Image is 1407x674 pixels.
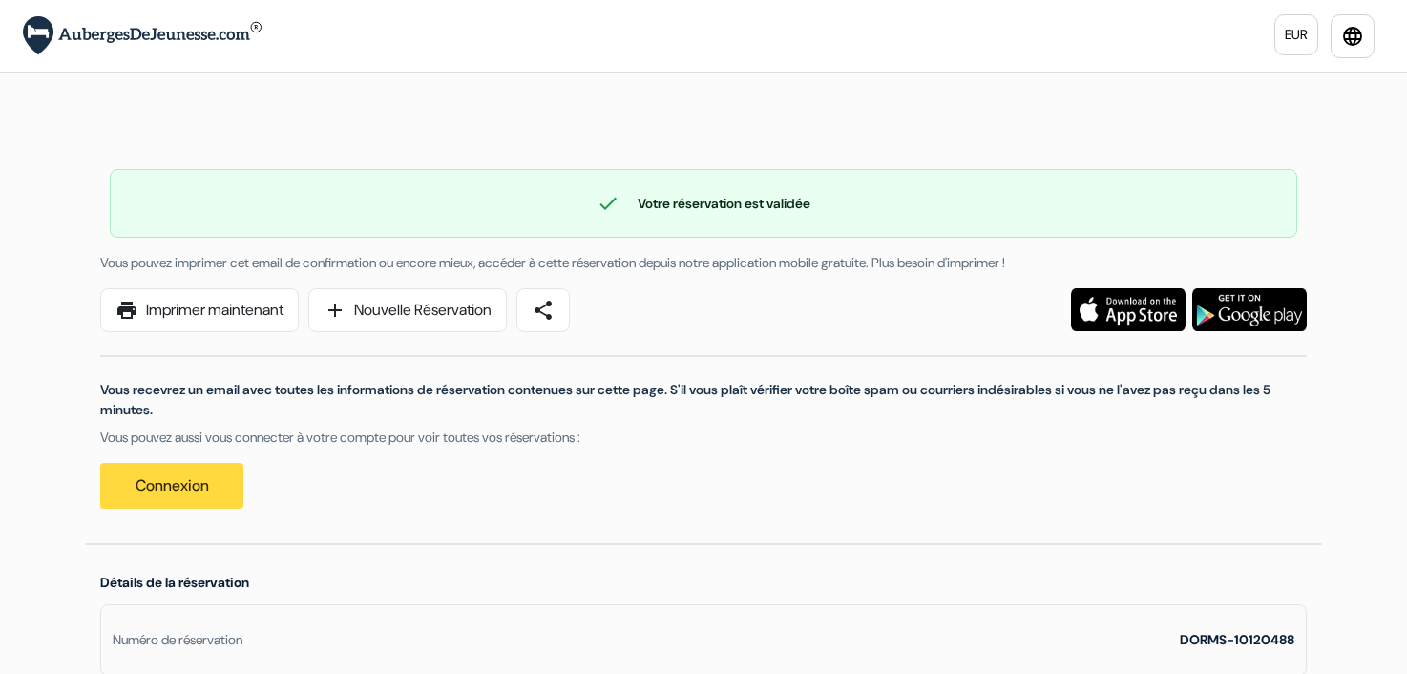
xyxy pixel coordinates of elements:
[113,630,242,650] div: Numéro de réservation
[23,16,262,55] img: AubergesDeJeunesse.com
[115,299,138,322] span: print
[1192,288,1307,331] img: Téléchargez l'application gratuite
[1331,14,1375,58] a: language
[1180,631,1294,648] strong: DORMS-10120488
[100,428,1307,448] p: Vous pouvez aussi vous connecter à votre compte pour voir toutes vos réservations :
[100,288,299,332] a: printImprimer maintenant
[532,299,555,322] span: share
[100,380,1307,420] p: Vous recevrez un email avec toutes les informations de réservation contenues sur cette page. S'il...
[1274,14,1318,55] a: EUR
[111,192,1296,215] div: Votre réservation est validée
[1071,288,1186,331] img: Téléchargez l'application gratuite
[597,192,619,215] span: check
[100,574,249,591] span: Détails de la réservation
[100,254,1005,271] span: Vous pouvez imprimer cet email de confirmation ou encore mieux, accéder à cette réservation depui...
[308,288,507,332] a: addNouvelle Réservation
[100,463,243,509] a: Connexion
[324,299,346,322] span: add
[516,288,570,332] a: share
[1341,25,1364,48] i: language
